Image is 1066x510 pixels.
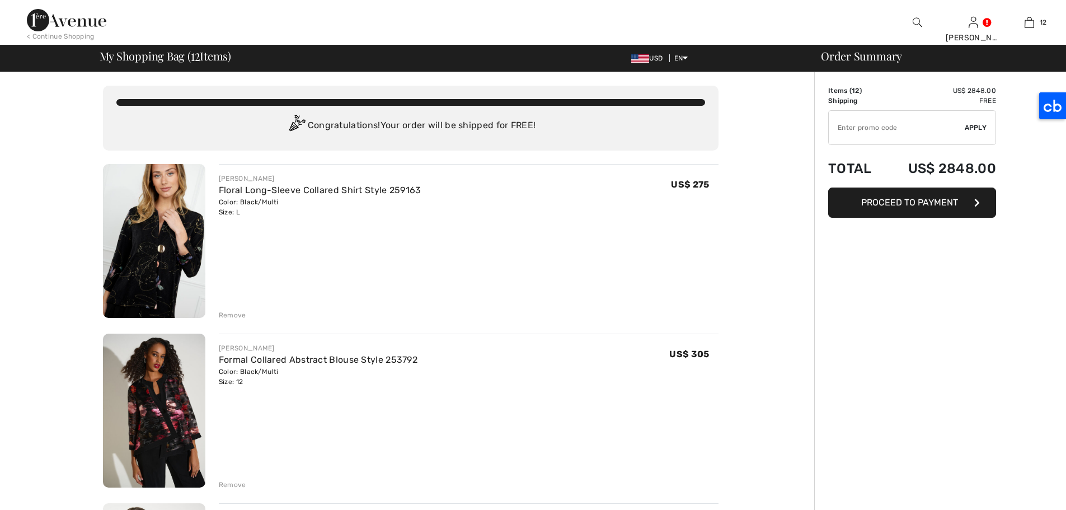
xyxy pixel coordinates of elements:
[631,54,649,63] img: US Dollar
[1002,16,1056,29] a: 12
[829,111,965,144] input: Promo code
[965,123,987,133] span: Apply
[219,480,246,490] div: Remove
[631,54,667,62] span: USD
[1025,16,1034,29] img: My Bag
[219,343,417,353] div: [PERSON_NAME]
[884,86,996,96] td: US$ 2848.00
[219,185,421,195] a: Floral Long-Sleeve Collared Shirt Style 259163
[100,50,232,62] span: My Shopping Bag ( Items)
[27,31,95,41] div: < Continue Shopping
[219,354,417,365] a: Formal Collared Abstract Blouse Style 253792
[219,310,246,320] div: Remove
[828,86,884,96] td: Items ( )
[807,50,1059,62] div: Order Summary
[103,164,205,318] img: Floral Long-Sleeve Collared Shirt Style 259163
[946,32,1001,44] div: [PERSON_NAME]
[671,179,709,190] span: US$ 275
[219,197,421,217] div: Color: Black/Multi Size: L
[219,367,417,387] div: Color: Black/Multi Size: 12
[828,188,996,218] button: Proceed to Payment
[1040,17,1047,27] span: 12
[116,115,705,137] div: Congratulations! Your order will be shipped for FREE!
[884,96,996,106] td: Free
[27,9,106,31] img: 1ère Avenue
[852,87,860,95] span: 12
[884,149,996,188] td: US$ 2848.00
[828,96,884,106] td: Shipping
[861,197,958,208] span: Proceed to Payment
[674,54,688,62] span: EN
[969,17,978,27] a: Sign In
[969,16,978,29] img: My Info
[913,16,922,29] img: search the website
[219,174,421,184] div: [PERSON_NAME]
[669,349,709,359] span: US$ 305
[828,149,884,188] td: Total
[191,48,200,62] span: 12
[103,334,205,488] img: Formal Collared Abstract Blouse Style 253792
[285,115,308,137] img: Congratulation2.svg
